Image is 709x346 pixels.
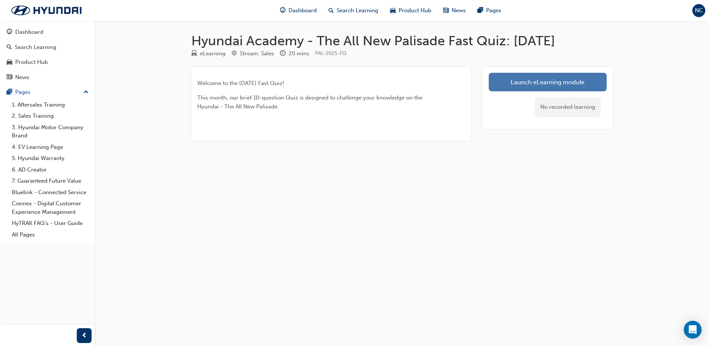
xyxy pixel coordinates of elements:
a: 1. Aftersales Training [9,99,92,111]
span: car-icon [7,59,12,66]
a: News [3,71,92,84]
a: Launch eLearning module [489,73,607,91]
a: Bluelink - Connected Service [9,187,92,198]
span: guage-icon [280,6,286,15]
a: 6. AD Creator [9,164,92,176]
span: learningResourceType_ELEARNING-icon [191,50,197,57]
button: Pages [3,85,92,99]
a: Search Learning [3,40,92,54]
div: Dashboard [15,28,43,36]
a: 4. EV Learning Page [9,141,92,153]
a: pages-iconPages [472,3,507,18]
a: HyTRAK FAQ's - User Guide [9,218,92,229]
a: Connex - Digital Customer Experience Management [9,198,92,218]
h1: Hyundai Academy - The All New Palisade Fast Quiz: [DATE] [191,33,613,49]
a: car-iconProduct Hub [384,3,437,18]
div: Type [191,49,225,58]
a: 7. Guaranteed Future Value [9,175,92,187]
span: news-icon [7,74,12,81]
span: Pages [486,6,501,15]
a: 3. Hyundai Motor Company Brand [9,122,92,141]
button: NC [692,4,705,17]
span: search-icon [7,44,12,51]
span: Dashboard [288,6,317,15]
div: No recorded learning [535,97,601,117]
a: guage-iconDashboard [274,3,323,18]
div: 20 mins [288,49,309,58]
a: 2. Sales Training [9,110,92,122]
div: Stream: Sales [240,49,274,58]
div: Product Hub [15,58,48,66]
div: Search Learning [15,43,56,52]
span: car-icon [390,6,396,15]
a: Dashboard [3,25,92,39]
span: prev-icon [82,331,87,340]
div: Duration [280,49,309,58]
a: Product Hub [3,55,92,69]
div: News [15,73,29,82]
div: Pages [15,88,30,97]
span: target-icon [231,50,237,57]
button: DashboardSearch LearningProduct HubNews [3,24,92,85]
span: Product Hub [399,6,431,15]
img: Trak [4,3,89,18]
span: up-icon [83,88,89,97]
span: NC [695,6,703,15]
a: search-iconSearch Learning [323,3,384,18]
a: All Pages [9,229,92,241]
div: eLearning [200,49,225,58]
span: Learning resource code [315,50,346,56]
span: News [452,6,466,15]
span: pages-icon [478,6,483,15]
span: search-icon [329,6,334,15]
div: Open Intercom Messenger [684,321,702,339]
a: news-iconNews [437,3,472,18]
span: This month, our brief 10-question Quiz is designed to challenge your knowledge on the Hyundai - T... [197,94,424,110]
a: 5. Hyundai Warranty [9,153,92,164]
div: Stream [231,49,274,58]
span: Search Learning [337,6,378,15]
span: clock-icon [280,50,286,57]
span: news-icon [443,6,449,15]
span: Welcome to the [DATE] Fast Quiz! [197,80,284,86]
span: pages-icon [7,89,12,96]
span: guage-icon [7,29,12,36]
